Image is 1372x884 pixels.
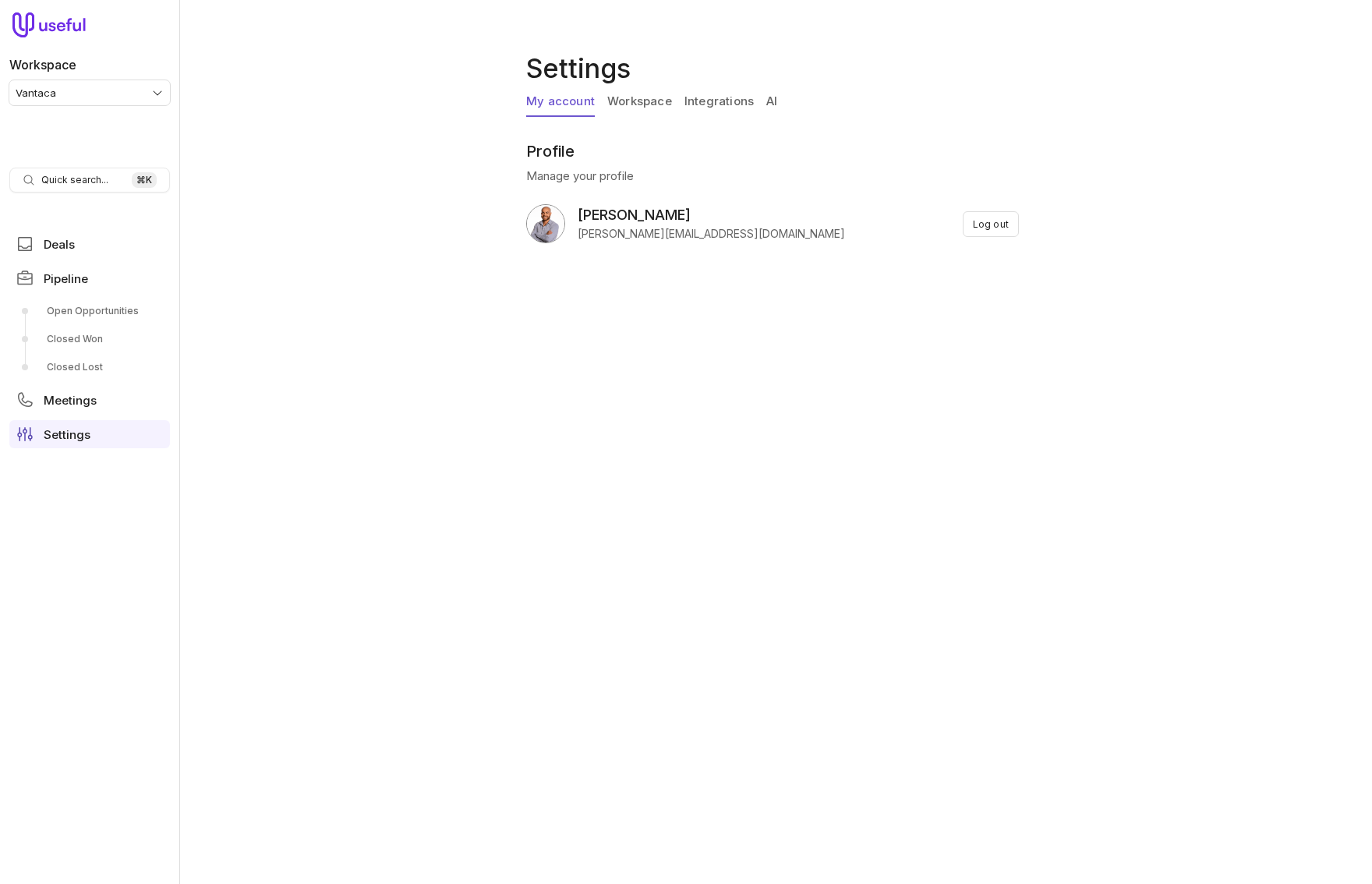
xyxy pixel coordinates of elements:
[44,239,75,250] span: Deals
[44,394,97,406] span: Meetings
[9,55,76,74] label: Workspace
[9,355,170,380] a: Closed Lost
[44,273,88,285] span: Pipeline
[578,204,845,226] span: [PERSON_NAME]
[9,299,170,380] div: Pipeline submenu
[9,327,170,352] a: Closed Won
[684,87,754,117] a: Integrations
[963,211,1019,237] button: Log out
[132,172,157,188] kbd: ⌘ K
[41,174,108,186] span: Quick search...
[9,386,170,414] a: Meetings
[9,420,170,448] a: Settings
[526,167,1019,186] p: Manage your profile
[526,50,1025,87] h1: Settings
[9,264,170,292] a: Pipeline
[607,87,672,117] a: Workspace
[44,429,90,440] span: Settings
[766,87,777,117] a: AI
[578,226,845,242] span: [PERSON_NAME][EMAIL_ADDRESS][DOMAIN_NAME]
[526,142,1019,161] h2: Profile
[9,230,170,258] a: Deals
[9,299,170,324] a: Open Opportunities
[526,87,595,117] a: My account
